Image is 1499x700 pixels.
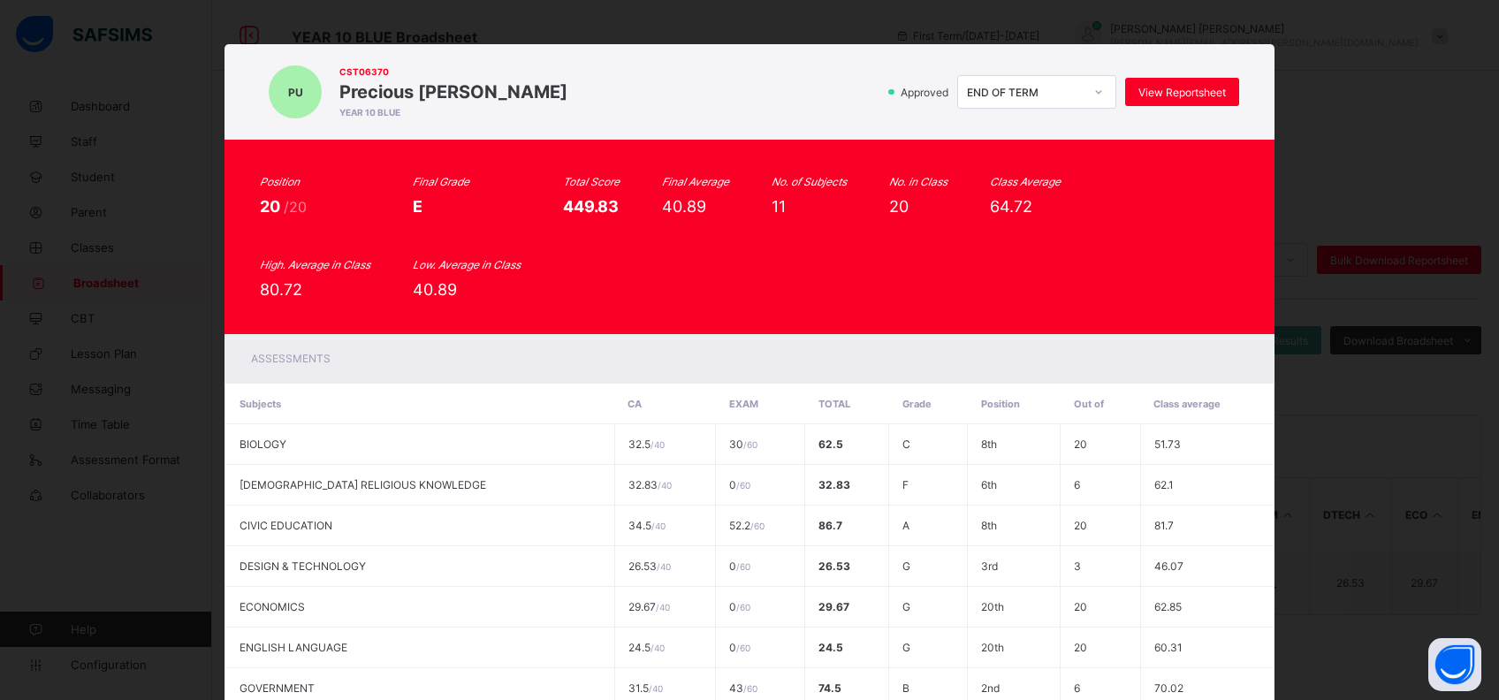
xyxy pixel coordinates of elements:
span: View Reportsheet [1138,86,1226,99]
span: CIVIC EDUCATION [240,519,332,532]
span: 20 [1074,437,1087,451]
span: 32.83 [818,478,850,491]
i: High. Average in Class [260,258,370,271]
span: / 60 [736,480,750,491]
span: 0 [729,641,750,654]
span: 74.5 [818,681,841,695]
span: E [413,197,422,216]
span: 26.53 [628,559,671,573]
span: 30 [729,437,757,451]
span: CA [628,398,642,410]
span: 64.72 [990,197,1032,216]
span: 20th [981,600,1004,613]
span: G [902,600,910,613]
span: Total [818,398,850,410]
span: 3rd [981,559,998,573]
span: Class average [1153,398,1221,410]
span: 3 [1074,559,1081,573]
span: B [902,681,909,695]
span: 0 [729,600,750,613]
span: 51.73 [1154,437,1181,451]
span: Approved [899,86,954,99]
span: 20th [981,641,1004,654]
span: 70.02 [1154,681,1183,695]
span: / 60 [750,521,765,531]
span: 80.72 [260,280,302,299]
span: / 40 [657,561,671,572]
span: ECONOMICS [240,600,305,613]
span: / 40 [658,480,672,491]
span: 62.5 [818,437,843,451]
i: No. of Subjects [772,175,847,188]
span: / 40 [649,683,663,694]
span: ENGLISH LANGUAGE [240,641,347,654]
span: 32.83 [628,478,672,491]
span: 6 [1074,681,1080,695]
span: 20 [1074,600,1087,613]
span: 2nd [981,681,1000,695]
span: / 40 [651,643,665,653]
i: Total Score [563,175,620,188]
span: Grade [902,398,932,410]
span: A [902,519,909,532]
span: EXAM [729,398,758,410]
div: END OF TERM [967,86,1084,99]
span: CST06370 [339,66,567,77]
span: 11 [772,197,786,216]
span: / 60 [736,561,750,572]
span: 40.89 [413,280,457,299]
i: Final Grade [413,175,469,188]
span: 29.67 [818,600,849,613]
span: 34.5 [628,519,666,532]
i: Final Average [662,175,729,188]
span: F [902,478,909,491]
span: / 60 [736,643,750,653]
span: 8th [981,519,997,532]
span: BIOLOGY [240,437,286,451]
span: 31.5 [628,681,663,695]
span: Position [981,398,1020,410]
span: 20 [889,197,909,216]
button: Open asap [1428,638,1481,691]
span: 29.67 [628,600,670,613]
span: 62.85 [1154,600,1182,613]
span: 6th [981,478,997,491]
span: YEAR 10 BLUE [339,107,567,118]
span: 81.7 [1154,519,1174,532]
span: Out of [1074,398,1104,410]
span: 449.83 [563,197,619,216]
span: 62.1 [1154,478,1174,491]
span: / 60 [743,439,757,450]
span: 20 [1074,641,1087,654]
span: 20 [1074,519,1087,532]
i: Position [260,175,300,188]
span: 60.31 [1154,641,1183,654]
span: 24.5 [818,641,843,654]
span: GOVERNMENT [240,681,315,695]
span: 43 [729,681,757,695]
span: G [902,559,910,573]
span: 6 [1074,478,1080,491]
span: 86.7 [818,519,842,532]
i: No. in Class [889,175,947,188]
span: / 40 [651,521,666,531]
span: / 40 [651,439,665,450]
span: 0 [729,559,750,573]
i: Class Average [990,175,1061,188]
span: / 60 [743,683,757,694]
span: [DEMOGRAPHIC_DATA] RELIGIOUS KNOWLEDGE [240,478,486,491]
span: 24.5 [628,641,665,654]
span: / 40 [656,602,670,612]
span: 8th [981,437,997,451]
span: 52.2 [729,519,765,532]
span: 26.53 [818,559,850,573]
span: /20 [284,198,307,216]
span: 20 [260,197,284,216]
span: Precious [PERSON_NAME] [339,81,567,103]
span: 46.07 [1154,559,1183,573]
span: G [902,641,910,654]
span: 32.5 [628,437,665,451]
span: PU [288,86,303,99]
span: DESIGN & TECHNOLOGY [240,559,366,573]
i: Low. Average in Class [413,258,521,271]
